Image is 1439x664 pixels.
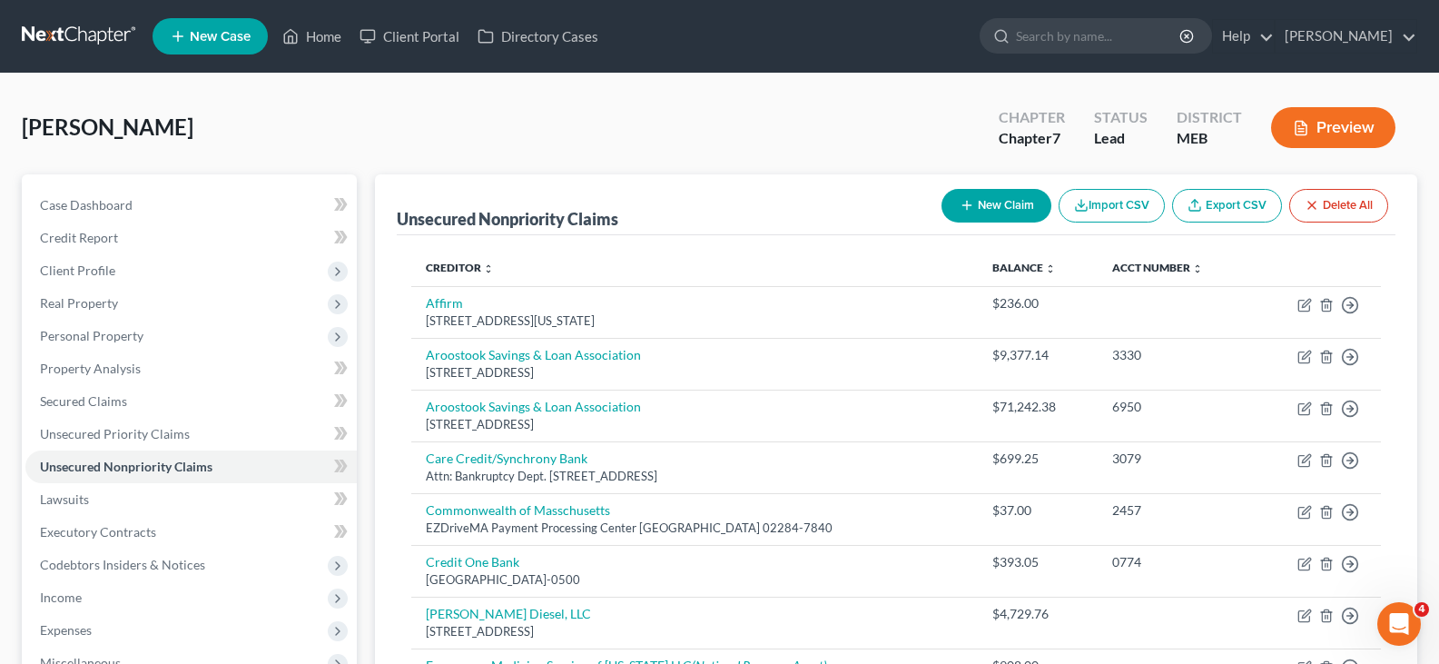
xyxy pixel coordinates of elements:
div: $4,729.76 [992,605,1083,623]
a: Help [1213,20,1274,53]
a: Export CSV [1172,189,1282,223]
div: Unsecured Nonpriority Claims [397,208,618,230]
div: MEB [1177,128,1242,149]
a: Care Credit/Synchrony Bank [426,451,587,466]
a: [PERSON_NAME] [1276,20,1416,53]
button: Import CSV [1059,189,1165,223]
a: Case Dashboard [25,189,357,222]
div: $9,377.14 [992,346,1083,364]
i: unfold_more [1045,263,1056,274]
span: Income [40,590,82,605]
a: Directory Cases [468,20,607,53]
button: Preview [1271,107,1395,148]
div: [GEOGRAPHIC_DATA]-0500 [426,571,963,589]
span: [PERSON_NAME] [22,114,193,140]
a: Client Portal [350,20,468,53]
span: Property Analysis [40,361,141,376]
div: [STREET_ADDRESS] [426,623,963,640]
div: 6950 [1112,398,1238,416]
span: Personal Property [40,328,143,343]
div: Status [1094,107,1148,128]
div: [STREET_ADDRESS] [426,364,963,382]
a: Commonwealth of Masschusetts [426,502,610,518]
iframe: Intercom live chat [1377,602,1421,646]
div: [STREET_ADDRESS] [426,416,963,433]
button: New Claim [941,189,1051,223]
div: EZDriveMA Payment Processing Center [GEOGRAPHIC_DATA] 02284-7840 [426,520,963,537]
a: Acct Number unfold_more [1112,261,1203,274]
div: Attn: Bankruptcy Dept. [STREET_ADDRESS] [426,468,963,485]
a: Home [273,20,350,53]
span: Expenses [40,622,92,638]
a: Unsecured Priority Claims [25,418,357,451]
span: 7 [1052,129,1060,146]
span: Credit Report [40,230,118,245]
div: Chapter [999,107,1065,128]
div: 3330 [1112,346,1238,364]
a: Aroostook Savings & Loan Association [426,399,641,414]
div: $699.25 [992,450,1083,468]
span: Unsecured Priority Claims [40,426,190,441]
div: $236.00 [992,294,1083,312]
div: $393.05 [992,553,1083,571]
a: [PERSON_NAME] Diesel, LLC [426,606,591,621]
a: Aroostook Savings & Loan Association [426,347,641,362]
span: Codebtors Insiders & Notices [40,557,205,572]
div: District [1177,107,1242,128]
a: Executory Contracts [25,516,357,549]
div: 2457 [1112,501,1238,520]
span: Lawsuits [40,491,89,507]
div: $71,242.38 [992,398,1083,416]
div: 0774 [1112,553,1238,571]
a: Creditor unfold_more [426,261,494,274]
div: $37.00 [992,501,1083,520]
div: [STREET_ADDRESS][US_STATE] [426,312,963,330]
a: Affirm [426,295,463,311]
a: Credit One Bank [426,554,519,570]
span: Real Property [40,295,118,311]
button: Delete All [1289,189,1388,223]
div: Lead [1094,128,1148,149]
span: Secured Claims [40,393,127,409]
span: Unsecured Nonpriority Claims [40,459,212,474]
span: Executory Contracts [40,524,156,540]
a: Balance unfold_more [992,261,1056,274]
i: unfold_more [483,263,494,274]
span: 4 [1414,602,1429,617]
span: Case Dashboard [40,197,133,213]
a: Secured Claims [25,385,357,418]
div: Chapter [999,128,1065,149]
div: 3079 [1112,450,1238,468]
span: Client Profile [40,263,115,278]
i: unfold_more [1192,263,1203,274]
span: New Case [190,30,251,44]
a: Credit Report [25,222,357,254]
a: Lawsuits [25,483,357,516]
input: Search by name... [1016,19,1182,53]
a: Property Analysis [25,352,357,385]
a: Unsecured Nonpriority Claims [25,451,357,483]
